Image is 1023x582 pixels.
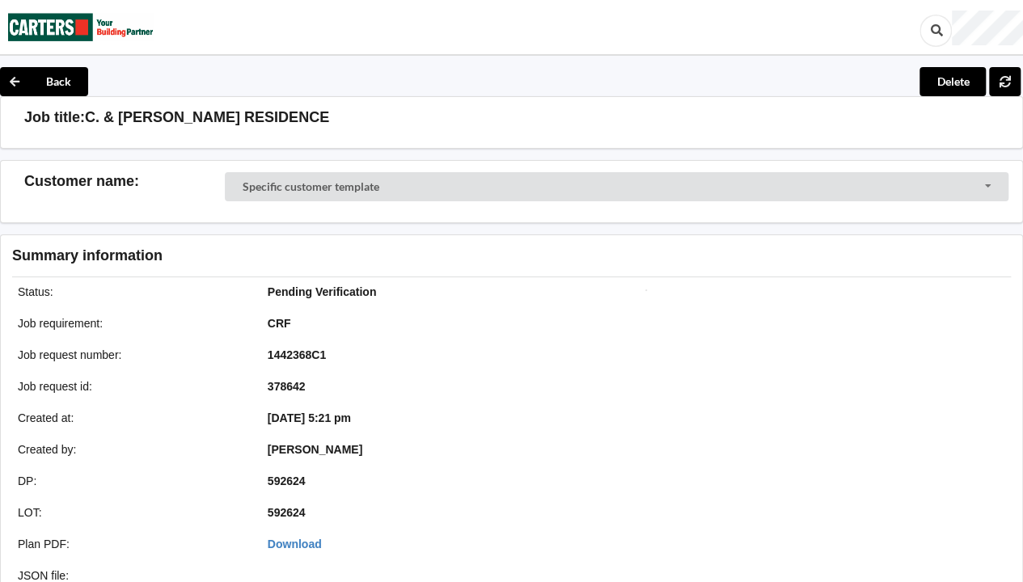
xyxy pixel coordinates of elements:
div: Job requirement : [6,315,256,331]
div: Specific customer template [243,181,379,192]
h3: Job title: [24,108,85,127]
div: Customer Selector [225,172,1008,201]
div: Created by : [6,441,256,458]
button: Delete [919,67,986,96]
b: Pending Verification [268,285,377,298]
h3: Customer name : [24,172,225,191]
a: Download [268,538,322,550]
b: 592624 [268,474,306,487]
h3: Summary information [12,247,755,265]
b: [DATE] 5:21 pm [268,411,351,424]
div: Job request number : [6,347,256,363]
b: [PERSON_NAME] [268,443,362,456]
b: 378642 [268,380,306,393]
div: DP : [6,473,256,489]
div: Created at : [6,410,256,426]
div: Job request id : [6,378,256,394]
img: Carters [8,1,154,53]
div: Status : [6,284,256,300]
b: 592624 [268,506,306,519]
h3: C. & [PERSON_NAME] RESIDENCE [85,108,329,127]
div: Plan PDF : [6,536,256,552]
b: CRF [268,317,291,330]
img: Job impression image thumbnail [645,289,647,291]
b: 1442368C1 [268,348,326,361]
div: User Profile [952,11,1023,45]
div: LOT : [6,504,256,521]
